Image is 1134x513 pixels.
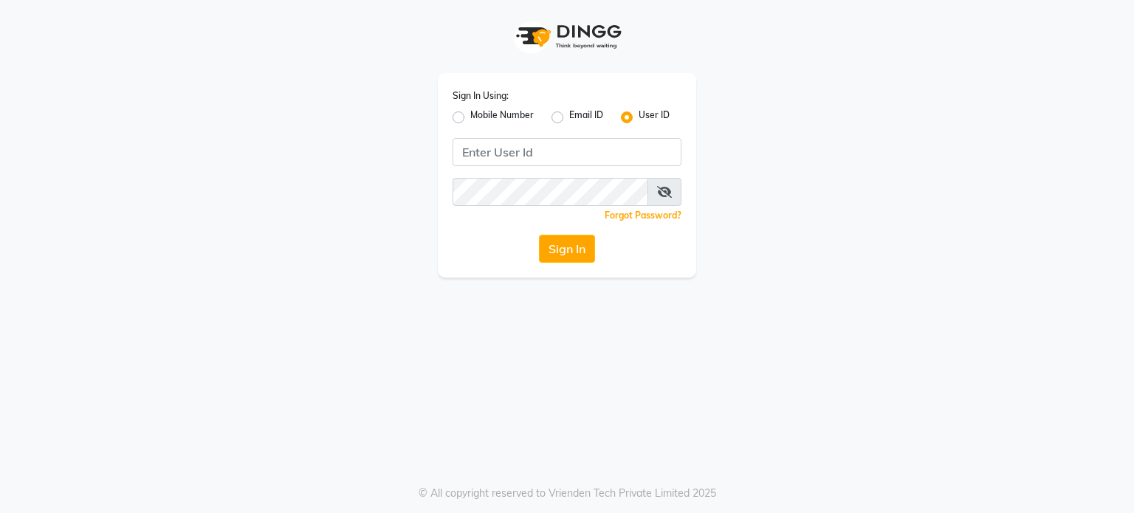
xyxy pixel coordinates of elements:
[569,109,603,126] label: Email ID
[453,178,648,206] input: Username
[470,109,534,126] label: Mobile Number
[453,89,509,103] label: Sign In Using:
[453,138,681,166] input: Username
[508,15,626,58] img: logo1.svg
[605,210,681,221] a: Forgot Password?
[539,235,595,263] button: Sign In
[639,109,670,126] label: User ID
